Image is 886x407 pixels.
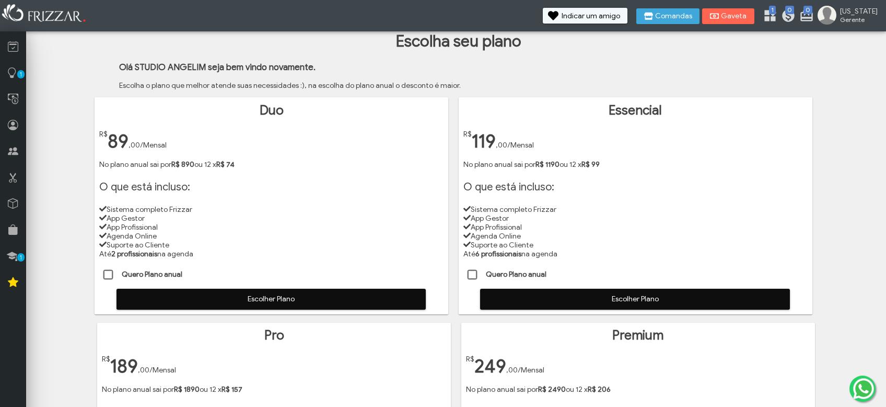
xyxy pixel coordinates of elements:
li: App Gestor [99,214,443,223]
h1: O que está incluso: [99,180,443,194]
h1: Essencial [463,103,807,118]
button: Comandas [636,8,700,24]
strong: R$ 1190 [535,160,559,169]
span: ,00 [496,141,507,150]
p: Escolha o plano que melhor atende suas necessidades :), na escolha do plano anual o desconto é ma... [119,81,883,90]
strong: R$ 2490 [538,385,566,394]
strong: 2 profissionais [111,250,157,258]
strong: R$ 890 [171,160,194,169]
span: ,00 [129,141,140,150]
button: Escolher Plano [116,289,426,310]
span: /Mensal [518,366,544,375]
button: Indicar um amigo [543,8,627,24]
span: 0 [785,6,794,14]
h1: Escolha seu plano [34,31,883,51]
li: App Gestor [463,214,807,223]
span: R$ [99,130,108,139]
strong: R$ 157 [221,385,242,394]
a: [US_STATE] Gerente [818,6,881,27]
strong: R$ 99 [581,160,600,169]
li: Sistema completo Frizzar [463,205,807,214]
h1: O que está incluso: [463,180,807,194]
span: 89 [108,130,129,153]
strong: Quero Plano anual [122,270,182,279]
button: Escolher Plano [480,289,790,310]
span: 1 [769,6,776,14]
span: 249 [474,355,506,378]
li: Suporte ao Cliente [463,241,807,250]
span: /Mensal [149,366,176,375]
li: Suporte ao Cliente [99,241,443,250]
span: /Mensal [507,141,534,150]
strong: R$ 1890 [174,385,200,394]
a: 0 [781,8,791,25]
li: App Profissional [99,223,443,232]
span: [US_STATE] [840,7,878,16]
p: No plano anual sai por ou 12 x [102,385,446,394]
p: No plano anual sai por ou 12 x [99,160,443,169]
li: Até na agenda [99,250,443,258]
strong: 6 profissionais [475,250,521,258]
h1: Premium [466,327,810,343]
span: 0 [803,6,812,14]
strong: R$ 206 [588,385,611,394]
span: 1 [17,253,25,262]
span: Escolher Plano [124,291,419,307]
button: Gaveta [702,8,754,24]
li: Agenda Online [463,232,807,241]
span: ,00 [138,366,149,375]
li: App Profissional [463,223,807,232]
p: No plano anual sai por ou 12 x [463,160,807,169]
span: 189 [110,355,138,378]
span: ,00 [506,366,518,375]
a: 1 [763,8,773,25]
span: R$ [466,355,474,364]
a: 0 [799,8,810,25]
img: whatsapp.png [851,376,876,401]
h3: Olá STUDIO ANGELIM seja bem vindo novamente. [119,62,883,73]
span: Indicar um amigo [562,13,620,20]
strong: Quero Plano anual [486,270,546,279]
span: Comandas [655,13,692,20]
h1: Duo [99,103,443,118]
span: 119 [472,130,496,153]
span: /Mensal [140,141,167,150]
span: R$ [463,130,472,139]
span: Escolher Plano [487,291,783,307]
strong: R$ 74 [216,160,235,169]
span: Gaveta [721,13,747,20]
span: 1 [17,70,25,78]
h1: Pro [102,327,446,343]
li: Agenda Online [99,232,443,241]
span: Gerente [840,16,878,24]
li: Sistema completo Frizzar [99,205,443,214]
p: No plano anual sai por ou 12 x [466,385,810,394]
span: R$ [102,355,110,364]
li: Até na agenda [463,250,807,258]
